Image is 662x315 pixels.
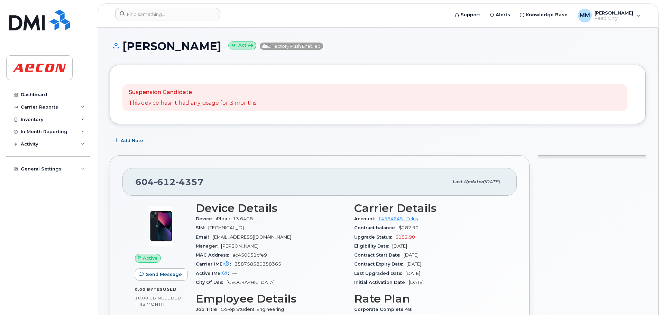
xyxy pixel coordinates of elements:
[216,216,253,221] span: iPhone 13 64GB
[406,261,421,267] span: [DATE]
[405,271,420,276] span: [DATE]
[354,243,392,249] span: Eligibility Date
[404,252,419,258] span: [DATE]
[354,225,399,230] span: Contract balance
[354,293,504,305] h3: Rate Plan
[196,307,221,312] span: Job Title
[378,216,418,221] a: 14554645 - Telus
[129,89,256,96] p: Suspension Candidate
[121,137,143,144] span: Add Note
[154,177,176,187] span: 612
[232,252,267,258] span: ac450051cfe9
[146,271,182,278] span: Send Message
[110,135,149,147] button: Add Note
[260,43,323,50] span: Directory Push Enabled
[213,234,291,240] span: [EMAIL_ADDRESS][DOMAIN_NAME]
[196,252,232,258] span: MAC Address
[227,280,275,285] span: [GEOGRAPHIC_DATA]
[354,271,405,276] span: Last Upgraded Date
[354,216,378,221] span: Account
[143,255,158,261] span: Active
[409,280,424,285] span: [DATE]
[354,252,404,258] span: Contract Start Date
[196,271,232,276] span: Active IMEI
[228,41,256,49] small: Active
[135,287,163,292] span: 0.00 Bytes
[163,287,177,292] span: used
[392,243,407,249] span: [DATE]
[196,202,346,214] h3: Device Details
[129,99,256,107] p: This device hasn't had any usage for 3 months
[221,307,284,312] span: Co-op Student, Engineering
[232,271,237,276] span: —
[196,280,227,285] span: City Of Use
[196,234,213,240] span: Email
[452,179,484,184] span: Last updated
[221,243,258,249] span: [PERSON_NAME]
[354,234,395,240] span: Upgrade Status
[196,293,346,305] h3: Employee Details
[196,225,208,230] span: SIM
[135,295,182,307] span: included this month
[208,225,244,230] span: [TECHNICAL_ID]
[354,280,409,285] span: Initial Activation Date
[196,243,221,249] span: Manager
[196,261,235,267] span: Carrier IMEI
[196,216,216,221] span: Device
[399,225,419,230] span: $282.90
[484,179,500,184] span: [DATE]
[235,261,281,267] span: 358758580358365
[140,205,182,247] img: image20231002-3703462-1ig824h.jpeg
[110,40,646,52] h1: [PERSON_NAME]
[354,202,504,214] h3: Carrier Details
[354,307,415,312] span: Corporate Complete 48
[135,268,188,281] button: Send Message
[395,234,415,240] span: $182.90
[176,177,204,187] span: 4357
[135,296,156,300] span: 10.00 GB
[135,177,204,187] span: 604
[354,261,406,267] span: Contract Expiry Date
